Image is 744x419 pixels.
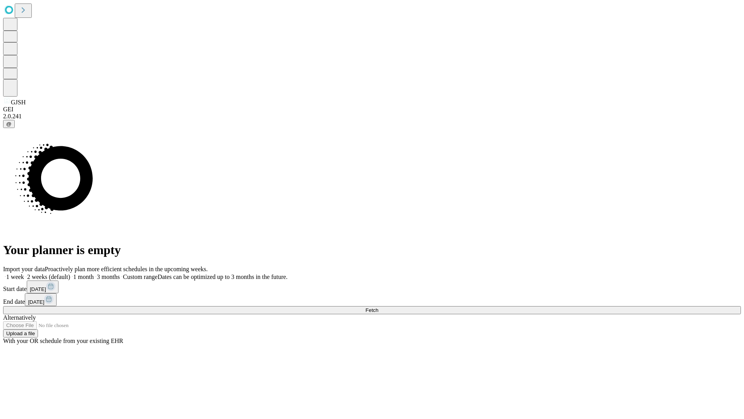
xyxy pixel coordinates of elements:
button: [DATE] [25,293,57,306]
span: Dates can be optimized up to 3 months in the future. [158,274,288,280]
span: Fetch [365,307,378,313]
span: With your OR schedule from your existing EHR [3,338,123,344]
span: GJSH [11,99,26,106]
button: [DATE] [27,280,59,293]
span: 1 month [73,274,94,280]
button: @ [3,120,15,128]
div: End date [3,293,741,306]
span: Alternatively [3,314,36,321]
div: Start date [3,280,741,293]
span: @ [6,121,12,127]
span: Import your data [3,266,45,272]
span: Custom range [123,274,157,280]
button: Fetch [3,306,741,314]
div: 2.0.241 [3,113,741,120]
span: 2 weeks (default) [27,274,70,280]
span: [DATE] [28,299,44,305]
div: GEI [3,106,741,113]
button: Upload a file [3,329,38,338]
span: [DATE] [30,286,46,292]
span: 3 months [97,274,120,280]
span: Proactively plan more efficient schedules in the upcoming weeks. [45,266,208,272]
h1: Your planner is empty [3,243,741,257]
span: 1 week [6,274,24,280]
